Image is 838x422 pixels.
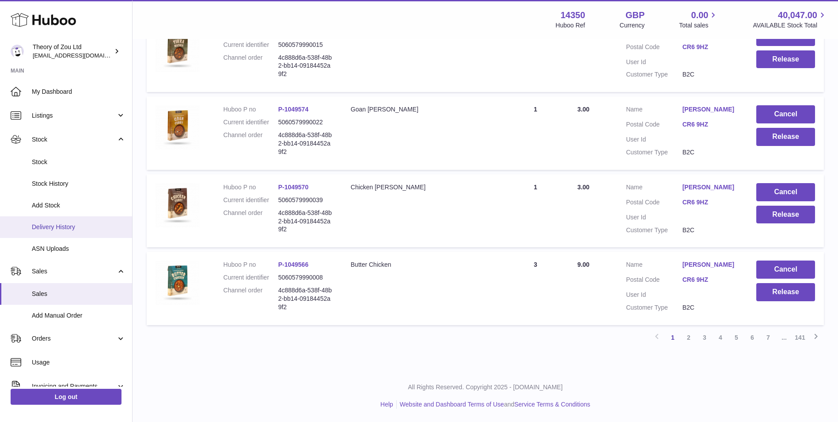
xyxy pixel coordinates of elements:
[155,28,200,72] img: 1751363957.jpg
[713,330,728,345] a: 4
[224,54,278,79] dt: Channel order
[32,201,125,210] span: Add Stock
[561,9,585,21] strong: 14350
[278,196,333,204] dd: 5060579990039
[760,330,776,345] a: 7
[32,111,116,120] span: Listings
[683,226,739,234] dd: B2C
[32,245,125,253] span: ASN Uploads
[577,106,589,113] span: 3.00
[792,330,808,345] a: 141
[380,401,393,408] a: Help
[665,330,681,345] a: 1
[756,105,815,123] button: Cancel
[626,183,683,194] dt: Name
[756,261,815,279] button: Cancel
[224,183,278,192] dt: Huboo P no
[756,183,815,201] button: Cancel
[683,43,739,51] a: CR6 9HZ
[691,9,709,21] span: 0.00
[224,261,278,269] dt: Huboo P no
[683,120,739,129] a: CR6 9HZ
[626,9,645,21] strong: GBP
[278,209,333,234] dd: 4c888d6a-538f-48b2-bb14-09184452a9f2
[697,330,713,345] a: 3
[502,174,569,248] td: 1
[753,9,827,30] a: 40,047.00 AVAILABLE Stock Total
[502,252,569,325] td: 3
[502,19,569,92] td: 1
[278,54,333,79] dd: 4c888d6a-538f-48b2-bb14-09184452a9f2
[155,105,200,150] img: 1751364540.jpg
[626,261,683,271] dt: Name
[224,131,278,156] dt: Channel order
[32,267,116,276] span: Sales
[756,50,815,69] button: Release
[33,43,112,60] div: Theory of Zou Ltd
[32,358,125,367] span: Usage
[32,180,125,188] span: Stock History
[778,9,817,21] span: 40,047.00
[683,303,739,312] dd: B2C
[728,330,744,345] a: 5
[626,291,683,299] dt: User Id
[626,303,683,312] dt: Customer Type
[626,70,683,79] dt: Customer Type
[155,261,200,305] img: 1751363674.jpg
[32,334,116,343] span: Orders
[502,96,569,170] td: 1
[32,311,125,320] span: Add Manual Order
[626,58,683,66] dt: User Id
[556,21,585,30] div: Huboo Ref
[155,183,200,227] img: 1751364141.jpg
[679,9,718,30] a: 0.00 Total sales
[514,401,590,408] a: Service Terms & Conditions
[679,21,718,30] span: Total sales
[278,184,309,191] a: P-1049570
[756,283,815,301] button: Release
[683,183,739,192] a: [PERSON_NAME]
[776,330,792,345] span: ...
[33,52,130,59] span: [EMAIL_ADDRESS][DOMAIN_NAME]
[351,261,494,269] div: Butter Chicken
[626,276,683,286] dt: Postal Code
[753,21,827,30] span: AVAILABLE Stock Total
[756,206,815,224] button: Release
[683,105,739,114] a: [PERSON_NAME]
[577,261,589,268] span: 9.00
[577,184,589,191] span: 3.00
[683,276,739,284] a: CR6 9HZ
[400,401,504,408] a: Website and Dashboard Terms of Use
[224,196,278,204] dt: Current identifier
[278,261,309,268] a: P-1049566
[32,135,116,144] span: Stock
[278,41,333,49] dd: 5060579990015
[744,330,760,345] a: 6
[32,223,125,231] span: Delivery History
[32,382,116,391] span: Invoicing and Payments
[626,135,683,144] dt: User Id
[32,88,125,96] span: My Dashboard
[626,213,683,222] dt: User Id
[626,120,683,131] dt: Postal Code
[683,198,739,207] a: CR6 9HZ
[681,330,697,345] a: 2
[224,105,278,114] dt: Huboo P no
[140,383,831,391] p: All Rights Reserved. Copyright 2025 - [DOMAIN_NAME]
[278,131,333,156] dd: 4c888d6a-538f-48b2-bb14-09184452a9f2
[620,21,645,30] div: Currency
[351,183,494,192] div: Chicken [PERSON_NAME]
[224,286,278,311] dt: Channel order
[11,389,121,405] a: Log out
[683,148,739,157] dd: B2C
[626,226,683,234] dt: Customer Type
[224,273,278,282] dt: Current identifier
[626,43,683,54] dt: Postal Code
[32,290,125,298] span: Sales
[224,209,278,234] dt: Channel order
[224,118,278,127] dt: Current identifier
[32,158,125,166] span: Stock
[626,105,683,116] dt: Name
[397,400,590,409] li: and
[626,198,683,209] dt: Postal Code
